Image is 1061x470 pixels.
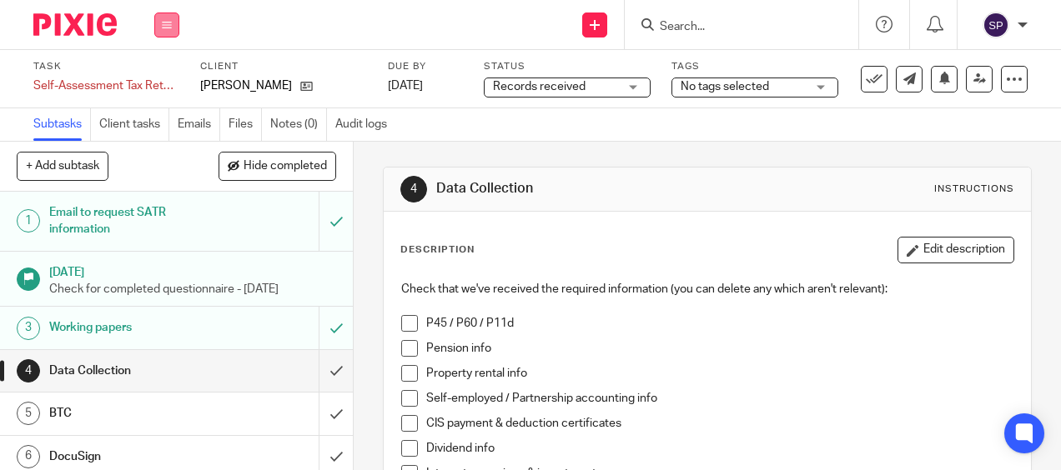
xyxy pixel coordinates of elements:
label: Tags [671,60,838,73]
label: Status [484,60,651,73]
div: Self-Assessment Tax Return 2025 [33,77,179,94]
p: Check that we've received the required information (you can delete any which aren't relevant): [401,281,1013,297]
span: Records received [493,81,586,92]
label: Task [33,60,179,73]
h1: Data Collection [49,358,218,383]
label: Due by [388,60,463,73]
h1: BTC [49,401,218,426]
label: Client [200,60,367,73]
button: Edit description [898,237,1014,263]
div: Instructions [934,182,1014,196]
a: Emails [178,108,220,141]
p: [PERSON_NAME] [200,77,292,94]
p: Dividend info [426,440,1013,457]
p: CIS payment & deduction certificates [426,415,1013,432]
div: 5 [17,402,40,425]
input: Search [658,20,808,35]
img: Pixie [33,13,117,36]
a: Subtasks [33,108,91,141]
a: Notes (0) [270,108,327,141]
span: [DATE] [388,80,423,92]
a: Client tasks [99,108,169,141]
div: 6 [17,445,40,468]
p: Description [400,243,475,257]
a: Audit logs [335,108,395,141]
p: P45 / P60 / P11d [426,315,1013,332]
div: 4 [400,176,427,202]
a: Files [229,108,262,141]
h1: Working papers [49,315,218,340]
p: Check for completed questionnaire - [DATE] [49,281,336,297]
span: No tags selected [681,81,769,92]
h1: [DATE] [49,260,336,281]
img: svg%3E [983,12,1009,38]
h1: Email to request SATR information [49,200,218,242]
h1: Data Collection [436,180,743,197]
p: Pension info [426,340,1013,357]
button: + Add subtask [17,152,108,180]
span: Hide completed [244,160,327,173]
button: Hide completed [219,152,336,180]
p: Self-employed / Partnership accounting info [426,390,1013,407]
div: 3 [17,317,40,340]
p: Property rental info [426,365,1013,382]
h1: DocuSign [49,444,218,469]
div: 4 [17,359,40,382]
div: 1 [17,209,40,232]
